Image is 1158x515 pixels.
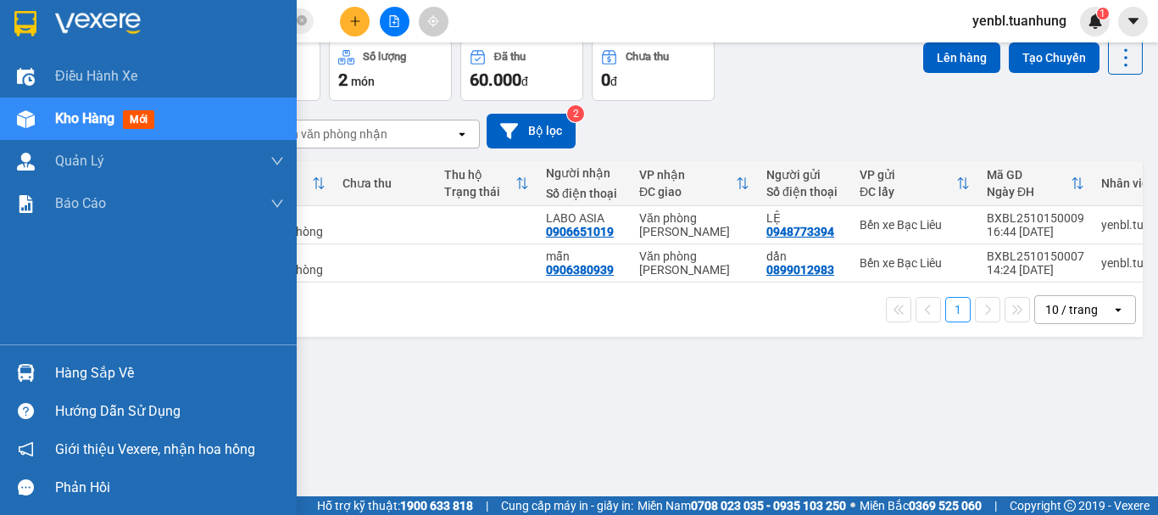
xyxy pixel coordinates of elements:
[945,297,971,322] button: 1
[639,211,749,238] div: Văn phòng [PERSON_NAME]
[270,126,387,143] div: Chọn văn phòng nhận
[860,168,956,182] div: VP gửi
[546,249,622,263] div: mẫn
[55,193,106,214] span: Báo cáo
[860,218,970,232] div: Bến xe Bạc Liêu
[444,185,515,199] div: Trạng thái
[766,211,843,225] div: LỆ
[766,168,843,182] div: Người gửi
[959,10,1080,31] span: yenbl.tuanhung
[270,154,284,168] span: down
[427,15,439,27] span: aim
[601,70,610,90] span: 0
[55,439,255,460] span: Giới thiệu Vexere, nhận hoa hồng
[419,7,448,36] button: aim
[400,499,473,512] strong: 1900 633 818
[766,263,834,277] div: 0899012983
[501,496,633,515] span: Cung cấp máy in - giấy in:
[987,185,1071,199] div: Ngày ĐH
[380,7,409,36] button: file-add
[55,361,284,386] div: Hàng sắp về
[444,168,515,182] div: Thu hộ
[987,168,1071,182] div: Mã GD
[592,40,715,101] button: Chưa thu0đ
[349,15,361,27] span: plus
[494,51,526,63] div: Đã thu
[631,161,758,206] th: Toggle SortBy
[363,51,406,63] div: Số lượng
[17,364,35,382] img: warehouse-icon
[860,256,970,270] div: Bến xe Bạc Liêu
[317,496,473,515] span: Hỗ trợ kỹ thuật:
[18,441,34,457] span: notification
[55,399,284,424] div: Hướng dẫn sử dụng
[55,65,137,87] span: Điều hành xe
[17,68,35,86] img: warehouse-icon
[691,499,846,512] strong: 0708 023 035 - 0935 103 250
[987,263,1084,277] div: 14:24 [DATE]
[487,114,576,148] button: Bộ lọc
[455,127,469,141] svg: open
[766,185,843,199] div: Số điện thoại
[18,403,34,419] span: question-circle
[18,479,34,495] span: message
[1009,42,1100,73] button: Tạo Chuyến
[766,225,834,238] div: 0948773394
[610,75,617,88] span: đ
[626,51,669,63] div: Chưa thu
[546,263,614,277] div: 0906380939
[486,496,488,515] span: |
[1126,14,1141,29] span: caret-down
[340,7,370,36] button: plus
[17,110,35,128] img: warehouse-icon
[388,15,400,27] span: file-add
[987,249,1084,263] div: BXBL2510150007
[17,153,35,171] img: warehouse-icon
[1088,14,1103,29] img: icon-new-feature
[460,40,583,101] button: Đã thu60.000đ
[55,110,114,126] span: Kho hàng
[546,225,614,238] div: 0906651019
[766,249,843,263] div: dần
[14,11,36,36] img: logo-vxr
[567,105,584,122] sup: 2
[987,211,1084,225] div: BXBL2510150009
[860,185,956,199] div: ĐC lấy
[1100,8,1105,20] span: 1
[351,75,375,88] span: món
[851,161,978,206] th: Toggle SortBy
[55,475,284,501] div: Phản hồi
[639,249,749,277] div: Văn phòng [PERSON_NAME]
[123,110,154,129] span: mới
[639,168,736,182] div: VP nhận
[297,15,307,25] span: close-circle
[546,211,622,225] div: LABO ASIA
[546,166,622,180] div: Người nhận
[987,225,1084,238] div: 16:44 [DATE]
[1064,500,1076,512] span: copyright
[329,40,452,101] button: Số lượng2món
[850,502,855,509] span: ⚪️
[55,150,104,171] span: Quản Lý
[521,75,528,88] span: đ
[338,70,348,90] span: 2
[1111,303,1125,316] svg: open
[270,197,284,210] span: down
[297,14,307,30] span: close-circle
[342,176,427,190] div: Chưa thu
[639,185,736,199] div: ĐC giao
[994,496,997,515] span: |
[436,161,537,206] th: Toggle SortBy
[1097,8,1109,20] sup: 1
[1118,7,1148,36] button: caret-down
[909,499,982,512] strong: 0369 525 060
[637,496,846,515] span: Miền Nam
[546,187,622,200] div: Số điện thoại
[978,161,1093,206] th: Toggle SortBy
[860,496,982,515] span: Miền Bắc
[923,42,1000,73] button: Lên hàng
[470,70,521,90] span: 60.000
[1045,301,1098,318] div: 10 / trang
[17,195,35,213] img: solution-icon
